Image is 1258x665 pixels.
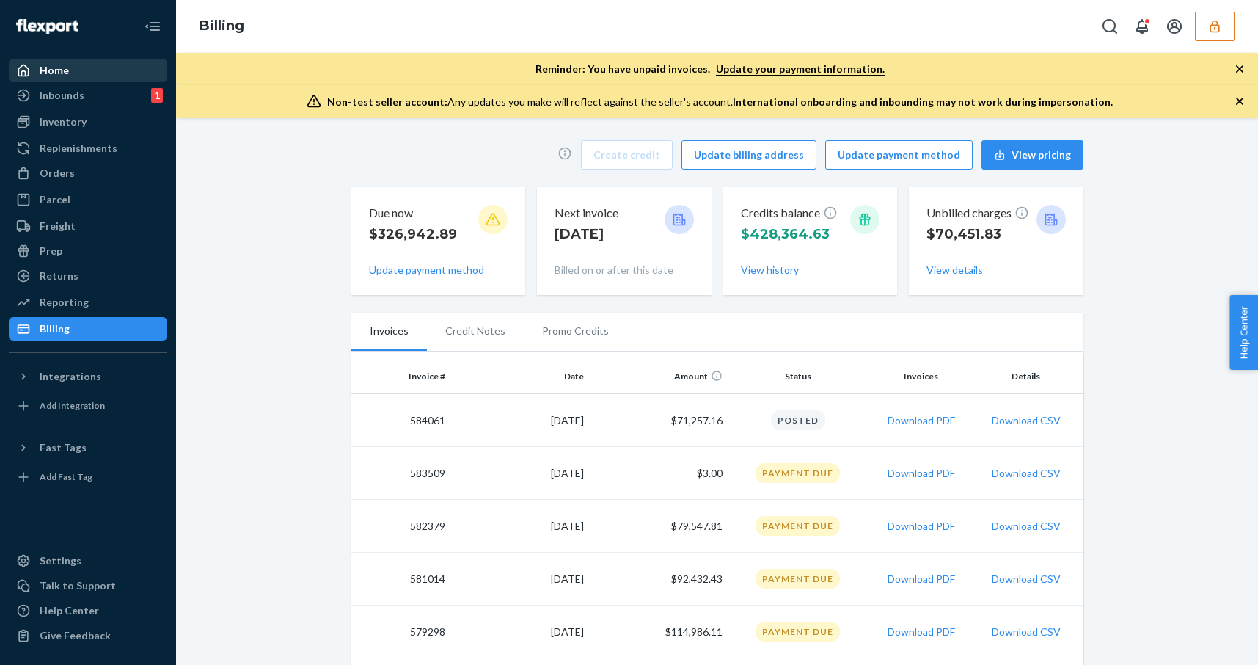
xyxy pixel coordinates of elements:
[40,141,117,156] div: Replenishments
[351,394,452,447] td: 584061
[992,625,1061,639] button: Download CSV
[427,313,524,349] li: Credit Notes
[40,399,105,412] div: Add Integration
[992,572,1061,586] button: Download CSV
[40,295,89,310] div: Reporting
[16,19,78,34] img: Flexport logo
[9,214,167,238] a: Freight
[40,115,87,129] div: Inventory
[9,574,167,597] a: Talk to Support
[733,95,1113,108] span: International onboarding and inbounding may not work during impersonation.
[40,192,70,207] div: Parcel
[981,140,1083,170] button: View pricing
[992,519,1061,534] button: Download CSV
[681,140,816,170] button: Update billing address
[40,628,111,643] div: Give Feedback
[451,394,590,447] td: [DATE]
[756,516,840,536] div: Payment Due
[992,466,1061,481] button: Download CSV
[9,239,167,263] a: Prep
[40,88,84,103] div: Inbounds
[590,500,728,553] td: $79,547.81
[590,553,728,606] td: $92,432.43
[555,205,618,222] p: Next invoice
[1127,12,1157,41] button: Open notifications
[1229,295,1258,370] button: Help Center
[451,553,590,606] td: [DATE]
[40,219,76,233] div: Freight
[926,225,1029,244] p: $70,451.83
[926,205,1029,222] p: Unbilled charges
[188,5,256,48] ol: breadcrumbs
[327,95,447,108] span: Non-test seller account:
[590,394,728,447] td: $71,257.16
[451,447,590,500] td: [DATE]
[9,59,167,82] a: Home
[756,622,840,642] div: Payment Due
[590,606,728,658] td: $114,986.11
[40,166,75,181] div: Orders
[451,606,590,658] td: [DATE]
[369,205,457,222] p: Due now
[40,244,62,258] div: Prep
[40,440,87,455] div: Fast Tags
[151,88,163,103] div: 1
[40,369,101,384] div: Integrations
[351,447,452,500] td: 583509
[9,110,167,134] a: Inventory
[9,188,167,211] a: Parcel
[451,359,590,394] th: Date
[351,313,427,351] li: Invoices
[756,463,840,483] div: Payment Due
[992,413,1061,428] button: Download CSV
[888,625,955,639] button: Download PDF
[535,62,885,76] p: Reminder: You have unpaid invoices.
[9,264,167,288] a: Returns
[369,225,457,244] p: $326,942.89
[888,413,955,428] button: Download PDF
[40,63,69,78] div: Home
[9,365,167,388] button: Integrations
[975,359,1083,394] th: Details
[9,394,167,418] a: Add Integration
[524,313,627,349] li: Promo Credits
[741,263,799,277] button: View history
[741,226,830,242] span: $428,364.63
[40,603,99,618] div: Help Center
[590,447,728,500] td: $3.00
[555,263,694,277] p: Billed on or after this date
[9,436,167,459] button: Fast Tags
[451,500,590,553] td: [DATE]
[756,569,840,589] div: Payment Due
[555,225,618,244] p: [DATE]
[716,62,885,76] a: Update your payment information.
[888,519,955,534] button: Download PDF
[40,321,70,336] div: Billing
[9,624,167,647] button: Give Feedback
[327,95,1113,109] div: Any updates you make will reflect against the seller's account.
[590,359,728,394] th: Amount
[351,359,452,394] th: Invoice #
[351,500,452,553] td: 582379
[9,291,167,314] a: Reporting
[9,599,167,622] a: Help Center
[888,466,955,481] button: Download PDF
[40,553,81,568] div: Settings
[581,140,673,170] button: Create credit
[926,263,983,277] button: View details
[1095,12,1124,41] button: Open Search Box
[9,465,167,489] a: Add Fast Tag
[825,140,973,170] button: Update payment method
[40,470,92,483] div: Add Fast Tag
[9,161,167,185] a: Orders
[138,12,167,41] button: Close Navigation
[867,359,975,394] th: Invoices
[200,18,244,34] a: Billing
[40,269,78,283] div: Returns
[771,410,825,430] div: Posted
[40,578,116,593] div: Talk to Support
[9,84,167,107] a: Inbounds1
[369,263,484,277] button: Update payment method
[9,317,167,341] a: Billing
